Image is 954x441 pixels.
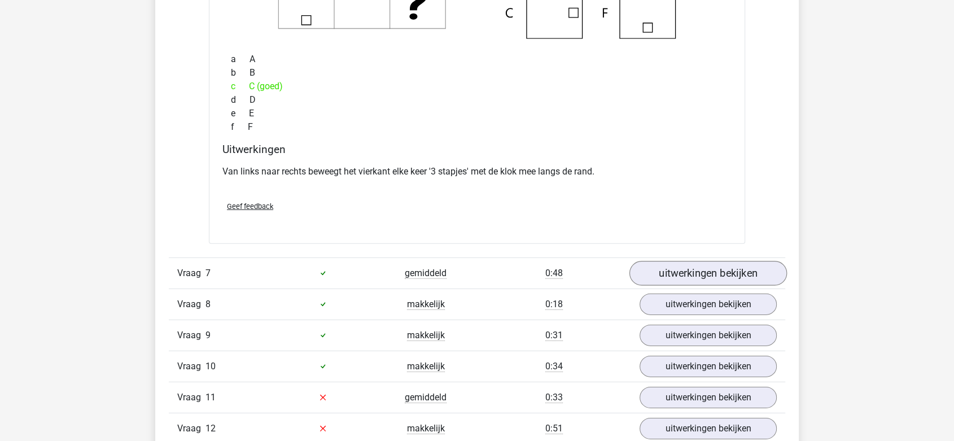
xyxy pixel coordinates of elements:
[545,423,563,434] span: 0:51
[177,329,205,342] span: Vraag
[222,53,732,66] div: A
[222,143,732,156] h4: Uitwerkingen
[640,325,777,346] a: uitwerkingen bekijken
[222,120,732,134] div: F
[205,423,216,434] span: 12
[205,361,216,372] span: 10
[405,268,447,279] span: gemiddeld
[205,299,211,309] span: 8
[177,267,205,280] span: Vraag
[231,93,250,107] span: d
[545,330,563,341] span: 0:31
[407,423,445,434] span: makkelijk
[205,330,211,340] span: 9
[545,268,563,279] span: 0:48
[222,66,732,80] div: B
[205,392,216,403] span: 11
[545,361,563,372] span: 0:34
[205,268,211,278] span: 7
[405,392,447,403] span: gemiddeld
[227,202,273,211] span: Geef feedback
[177,298,205,311] span: Vraag
[222,93,732,107] div: D
[545,299,563,310] span: 0:18
[231,120,248,134] span: f
[407,299,445,310] span: makkelijk
[640,294,777,315] a: uitwerkingen bekijken
[231,66,250,80] span: b
[222,165,732,178] p: Van links naar rechts beweegt het vierkant elke keer '3 stapjes' met de klok mee langs de rand.
[640,356,777,377] a: uitwerkingen bekijken
[407,330,445,341] span: makkelijk
[177,360,205,373] span: Vraag
[629,261,787,286] a: uitwerkingen bekijken
[640,418,777,439] a: uitwerkingen bekijken
[640,387,777,408] a: uitwerkingen bekijken
[231,80,249,93] span: c
[231,107,249,120] span: e
[231,53,250,66] span: a
[407,361,445,372] span: makkelijk
[177,422,205,435] span: Vraag
[545,392,563,403] span: 0:33
[177,391,205,404] span: Vraag
[222,80,732,93] div: C (goed)
[222,107,732,120] div: E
